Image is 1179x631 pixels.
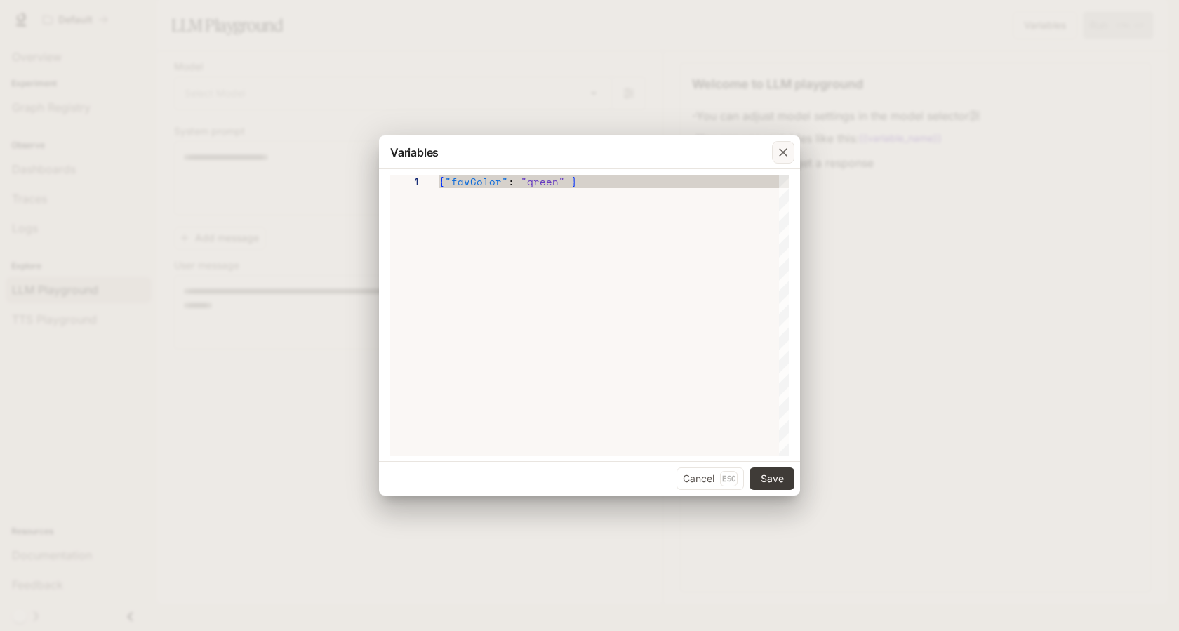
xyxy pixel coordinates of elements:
[720,471,738,486] p: Esc
[521,174,565,189] span: "green"
[677,467,744,490] button: CancelEsc
[750,467,794,490] button: Save
[390,144,439,161] p: Variables
[390,175,420,188] div: 1
[439,174,445,189] span: {
[445,174,508,189] span: "favColor"
[571,174,578,189] span: }
[508,174,514,189] span: :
